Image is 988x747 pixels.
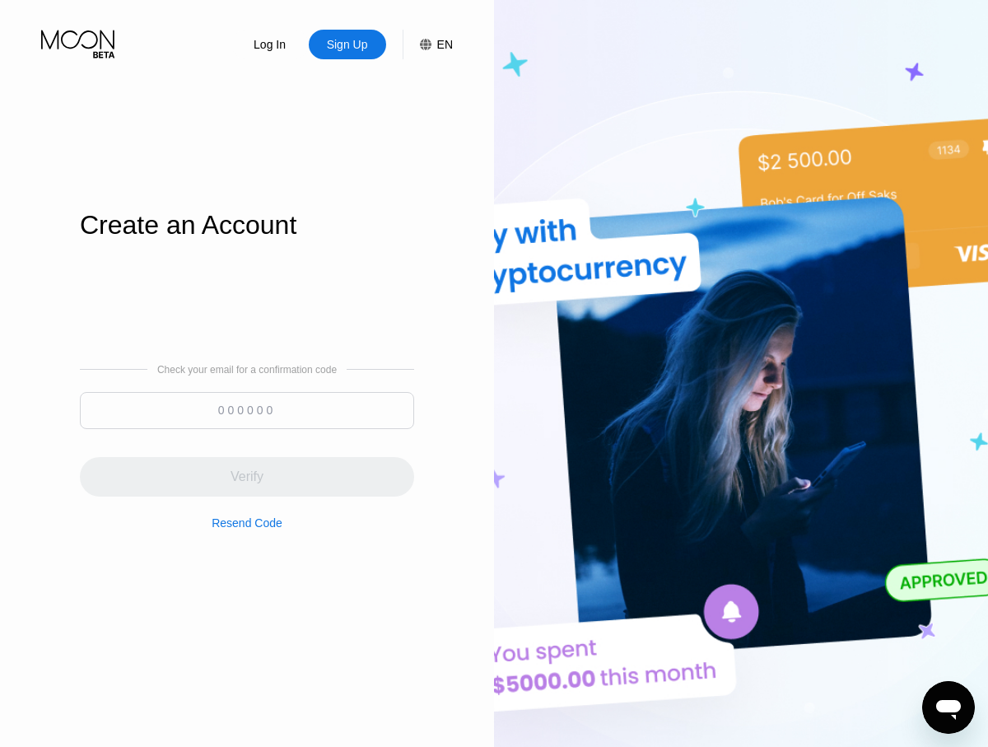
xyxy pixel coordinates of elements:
[922,681,975,734] iframe: Button to launch messaging window
[212,516,282,530] div: Resend Code
[309,30,386,59] div: Sign Up
[252,36,287,53] div: Log In
[212,497,282,530] div: Resend Code
[80,210,414,240] div: Create an Account
[231,30,309,59] div: Log In
[157,364,337,376] div: Check your email for a confirmation code
[80,392,414,429] input: 000000
[325,36,370,53] div: Sign Up
[403,30,453,59] div: EN
[437,38,453,51] div: EN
